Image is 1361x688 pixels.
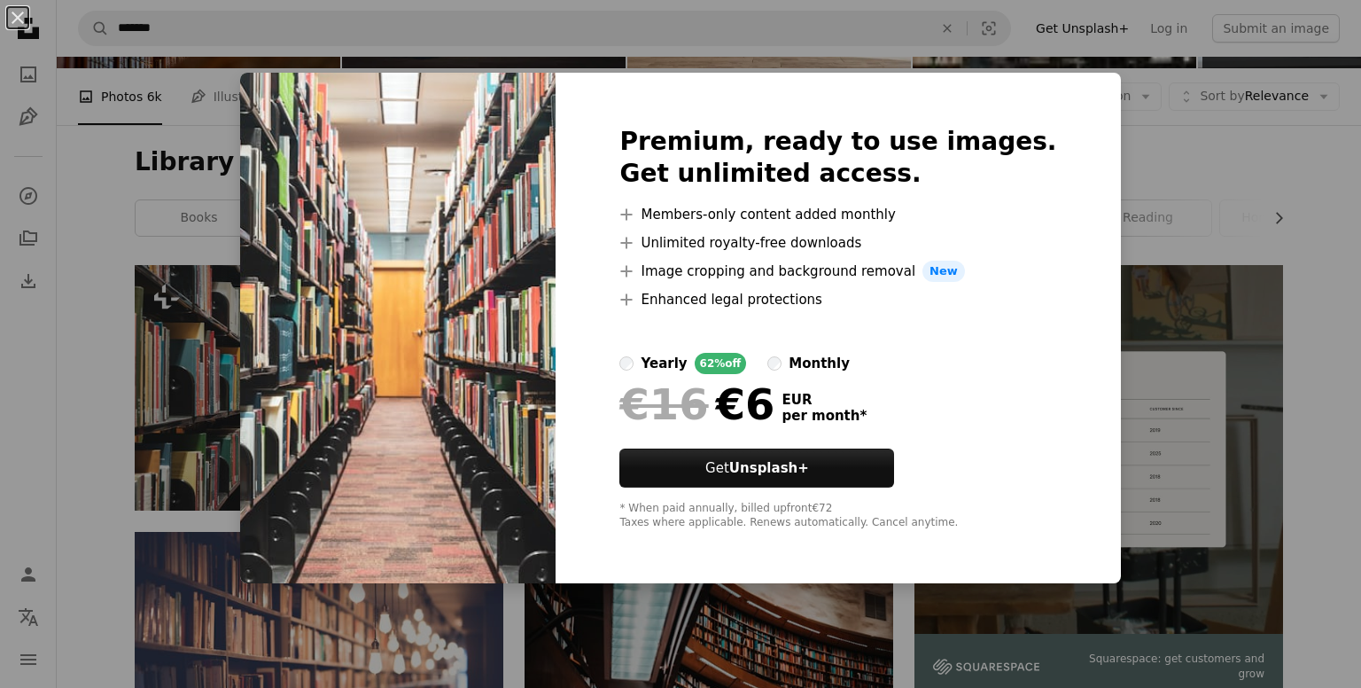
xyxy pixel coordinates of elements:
[729,460,809,476] strong: Unsplash+
[619,289,1056,310] li: Enhanced legal protections
[619,261,1056,282] li: Image cropping and background removal
[619,449,894,488] button: GetUnsplash+
[641,353,687,374] div: yearly
[240,73,556,583] img: premium_photo-1677567996070-68fa4181775a
[767,356,782,371] input: monthly
[789,353,850,374] div: monthly
[619,381,774,427] div: €6
[619,356,634,371] input: yearly62%off
[619,381,708,427] span: €16
[782,392,867,408] span: EUR
[619,502,1056,530] div: * When paid annually, billed upfront €72 Taxes where applicable. Renews automatically. Cancel any...
[619,126,1056,190] h2: Premium, ready to use images. Get unlimited access.
[922,261,965,282] span: New
[619,232,1056,254] li: Unlimited royalty-free downloads
[619,204,1056,225] li: Members-only content added monthly
[782,408,867,424] span: per month *
[695,353,747,374] div: 62% off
